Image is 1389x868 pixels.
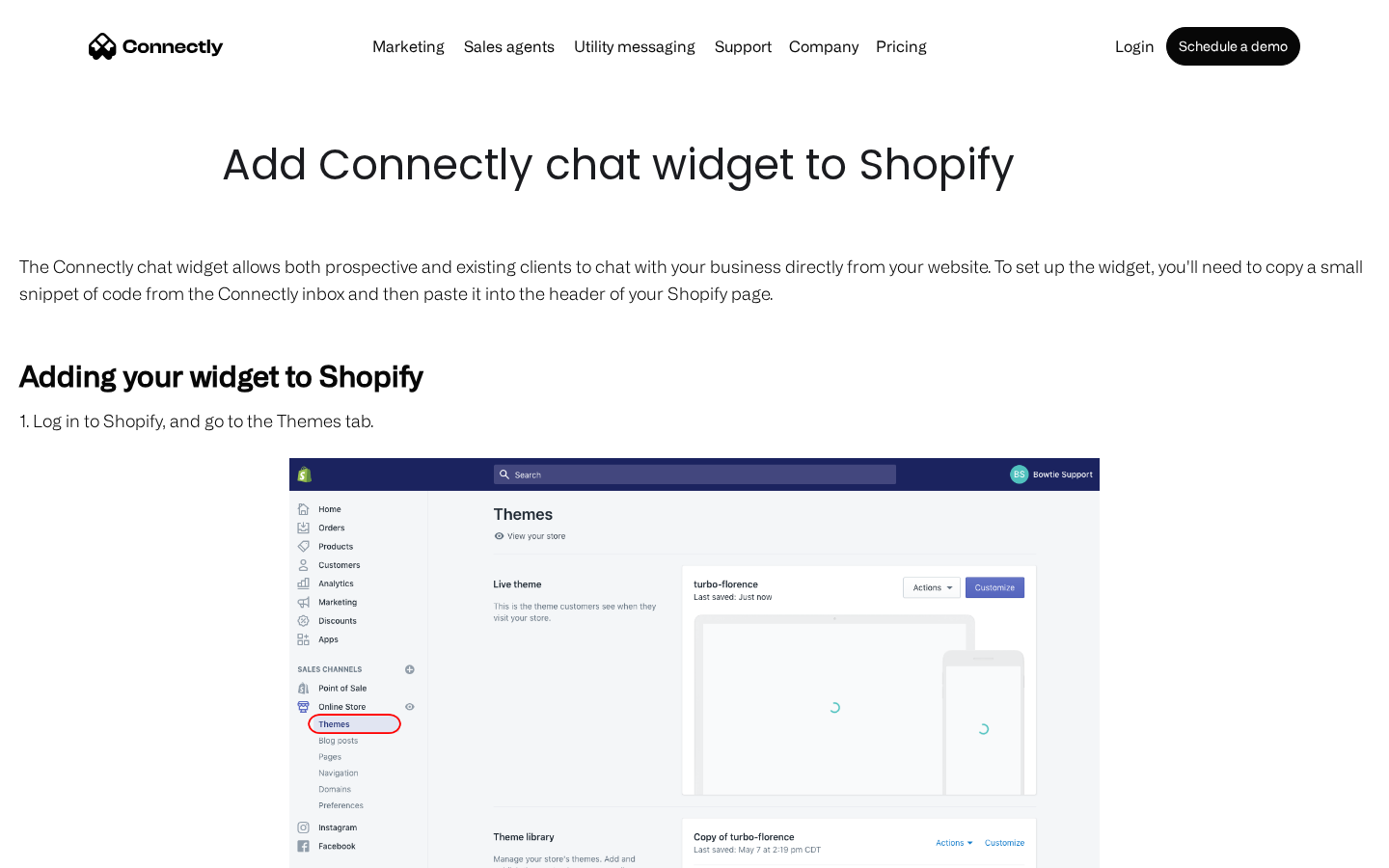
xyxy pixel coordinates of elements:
[39,834,116,861] ul: Language list
[19,834,116,861] aside: Language selected: English
[19,407,1370,434] p: 1. Log in to Shopify, and go to the Themes tab.
[566,39,703,54] a: Utility messaging
[1166,27,1300,66] a: Schedule a demo
[19,359,422,392] strong: Adding your widget to Shopify
[222,135,1167,195] h1: Add Connectly chat widget to Shopify
[365,39,452,54] a: Marketing
[868,39,935,54] a: Pricing
[1107,39,1162,54] a: Login
[456,39,562,54] a: Sales agents
[707,39,779,54] a: Support
[789,33,858,60] div: Company
[19,253,1370,307] p: The Connectly chat widget allows both prospective and existing clients to chat with your business...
